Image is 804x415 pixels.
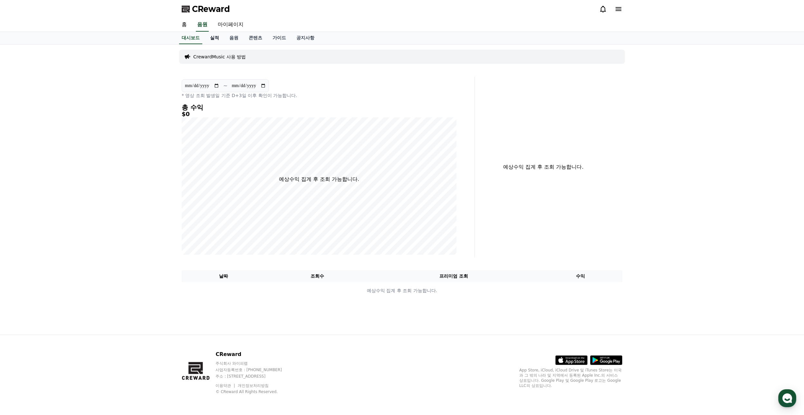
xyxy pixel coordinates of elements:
a: 대시보드 [179,32,202,44]
h4: 총 수익 [182,104,456,111]
a: CReward [182,4,230,14]
span: 대화 [59,214,67,220]
a: 개인정보처리방침 [238,383,269,388]
th: 수익 [538,270,622,282]
p: CReward [215,351,294,358]
p: 예상수익 집계 후 조회 가능합니다. [279,175,359,183]
h5: $0 [182,111,456,117]
a: 가이드 [267,32,291,44]
p: 예상수익 집계 후 조회 가능합니다. [480,163,607,171]
a: 설정 [83,204,124,221]
p: ~ [223,82,227,90]
p: 예상수익 집계 후 조회 가능합니다. [182,287,622,294]
a: 홈 [2,204,43,221]
p: * 영상 조회 발생일 기준 D+3일 이후 확인이 가능합니다. [182,92,456,99]
p: © CReward All Rights Reserved. [215,389,294,394]
a: 음원 [196,18,209,32]
th: 날짜 [182,270,266,282]
a: 음원 [224,32,244,44]
a: 실적 [205,32,224,44]
span: 홈 [20,214,24,219]
p: App Store, iCloud, iCloud Drive 및 iTunes Store는 미국과 그 밖의 나라 및 지역에서 등록된 Apple Inc.의 서비스 상표입니다. Goo... [519,368,622,388]
span: CReward [192,4,230,14]
th: 프리미엄 조회 [369,270,538,282]
a: 홈 [177,18,192,32]
a: 공지사항 [291,32,320,44]
th: 조회수 [266,270,369,282]
p: 사업자등록번호 : [PHONE_NUMBER] [215,367,294,372]
a: 이용약관 [215,383,236,388]
a: 마이페이지 [213,18,249,32]
a: 대화 [43,204,83,221]
span: 설정 [100,214,107,219]
a: CrewardMusic 사용 방법 [193,54,246,60]
a: 콘텐츠 [244,32,267,44]
p: 주식회사 와이피랩 [215,361,294,366]
p: 주소 : [STREET_ADDRESS] [215,374,294,379]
